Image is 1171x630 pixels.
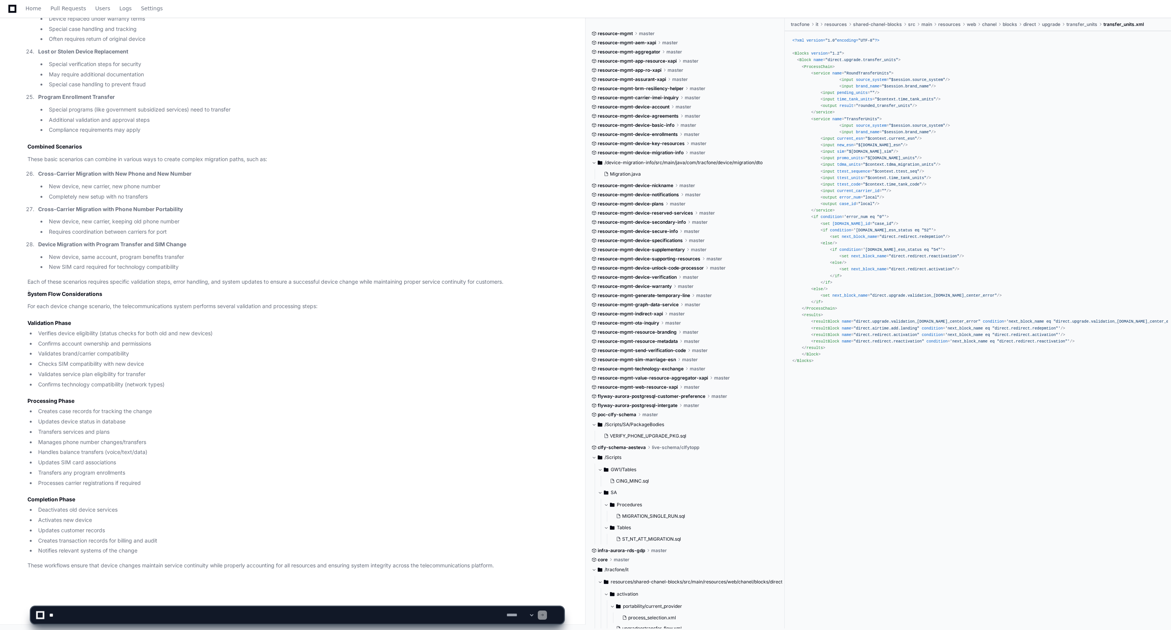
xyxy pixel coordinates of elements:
[816,21,818,27] span: it
[47,253,564,262] li: New device, same account, program benefits transfer
[598,247,685,253] span: resource-mgmt-device-supplementary
[847,149,894,154] span: "$[DOMAIN_NAME]_sim"
[821,215,842,219] span: condition
[839,267,959,271] span: < = />
[38,206,183,212] strong: Cross-Carrier Migration with Phone Number Portability
[27,143,564,150] h2: Combined Scenarios
[811,300,823,304] span: </ >
[1066,21,1097,27] span: transfer_units
[816,110,832,115] span: service
[800,58,811,62] span: Block
[1042,21,1060,27] span: upgrade
[598,49,660,55] span: resource-mgmt-aggregator
[605,567,629,573] span: /tracfone/it
[598,104,669,110] span: resource-mgmt-device-account
[610,590,615,599] svg: Directory
[839,103,853,108] span: result
[684,131,700,137] span: master
[839,247,860,252] span: condition
[863,195,879,200] span: "local"
[856,77,886,82] span: source_system
[38,48,128,55] strong: Lost or Stolen Device Replacement
[832,116,842,121] span: name
[821,169,924,173] span: < = />
[598,464,779,476] button: GW1/Tables
[604,488,608,497] svg: Directory
[27,319,564,327] h3: Validation Phase
[802,306,837,311] span: </ >
[47,217,564,226] li: New device, new carrier, keeping old phone number
[821,156,922,160] span: < = />
[47,35,564,44] li: Often requires return of original device
[691,247,706,253] span: master
[685,302,700,308] span: master
[598,311,663,317] span: resource-mgmt-indirect-xapi
[598,201,664,207] span: resource-mgmt-device-plans
[837,97,872,102] span: time_tank_units
[821,241,837,246] span: < />
[47,192,564,201] li: Completely new setup with no transfers
[669,311,685,317] span: master
[811,51,827,56] span: version
[823,143,835,147] span: input
[610,523,615,532] svg: Directory
[802,313,823,317] span: < >
[842,129,853,134] span: input
[622,513,685,519] span: MIGRATION_SINGLE_RUN.sql
[830,273,842,278] span: </ >
[824,21,847,27] span: resources
[858,202,875,206] span: "local"
[830,247,945,252] span: < = >
[601,431,774,441] button: VERIFY_PHONE_UPGRADE_PKG.sql
[689,237,705,244] span: master
[598,256,700,262] span: resource-mgmt-device-supporting-resources
[27,155,564,164] p: These basic scenarios can combine in various ways to create complex migration paths, such as:
[792,51,844,56] span: < = >
[853,326,919,330] span: "direct.airtime.add.landing"
[823,221,830,226] span: set
[50,6,86,11] span: Pull Requests
[863,247,943,252] span: '[DOMAIN_NAME]_esn_status eq "54"'
[598,58,677,64] span: resource-mgmt-app-resource-xapi
[856,129,879,134] span: brand_name
[47,116,564,124] li: Additional validation and approval steps
[811,208,835,213] span: </ >
[967,21,976,27] span: web
[813,58,823,62] span: name
[610,433,686,439] span: VERIFY_PHONE_UPGRADE_PKG.sql
[982,21,997,27] span: chanel
[598,131,678,137] span: resource-mgmt-device-enrollments
[592,451,779,464] button: /Scripts
[856,103,912,108] span: "rounded_transfer_units"
[865,175,926,180] span: "$context.time_tank_units"
[598,183,673,189] span: resource-mgmt-device-nickname
[853,228,933,232] span: '[DOMAIN_NAME]_esn_status eq "52"'
[611,489,617,496] span: SA
[670,201,686,207] span: master
[823,175,835,180] span: input
[668,67,683,73] span: master
[823,90,835,95] span: input
[598,320,659,326] span: resource-mgmt-ota-inquiry
[823,162,835,167] span: input
[598,122,674,128] span: resource-mgmt-device-basic-info
[685,113,700,119] span: master
[598,150,684,156] span: resource-mgmt-device-migration-info
[684,228,700,234] span: master
[617,591,638,597] span: activation
[821,228,936,232] span: < = >
[821,175,931,180] span: < = />
[863,162,936,167] span: "$context.tdma_migration_units"
[696,292,712,299] span: master
[592,418,779,431] button: /Scripts/SA/PackageBodies
[908,21,915,27] span: src
[823,103,837,108] span: output
[47,80,564,89] li: Special case handling to prevent fraud
[685,95,700,101] span: master
[27,302,564,311] p: For each device change scenario, the telecommunications system performs several validation and pr...
[47,105,564,114] li: Special programs (like government subsidized services) need to transfer
[598,67,661,73] span: resource-mgmt-app-ro-xapi
[672,76,688,82] span: master
[676,104,691,110] span: master
[832,221,870,226] span: [DOMAIN_NAME]_id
